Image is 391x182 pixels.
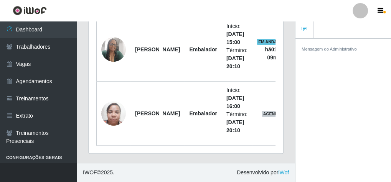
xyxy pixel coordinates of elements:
strong: há 01 h e 09 min [265,46,285,61]
li: Início: [226,86,247,110]
li: Término: [226,110,247,134]
img: 1693353833969.jpeg [101,33,126,66]
small: Mensagem do Administrativo [302,47,357,51]
strong: Embalador [189,46,217,52]
time: [DATE] 16:00 [226,95,244,109]
img: CoreUI Logo [13,6,47,15]
img: 1678404349838.jpeg [101,97,126,130]
a: iWof [278,169,289,175]
strong: [PERSON_NAME] [135,46,180,52]
span: IWOF [83,169,97,175]
span: EM ANDAMENTO [257,39,293,45]
strong: Embalador [189,110,217,116]
strong: [PERSON_NAME] [135,110,180,116]
li: Término: [226,46,247,71]
span: © 2025 . [83,169,114,177]
time: [DATE] 20:10 [226,55,244,69]
time: [DATE] 15:00 [226,31,244,45]
time: [DATE] 20:10 [226,119,244,133]
span: Desenvolvido por [237,169,289,177]
span: AGENDADO [262,111,289,117]
li: Início: [226,22,247,46]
